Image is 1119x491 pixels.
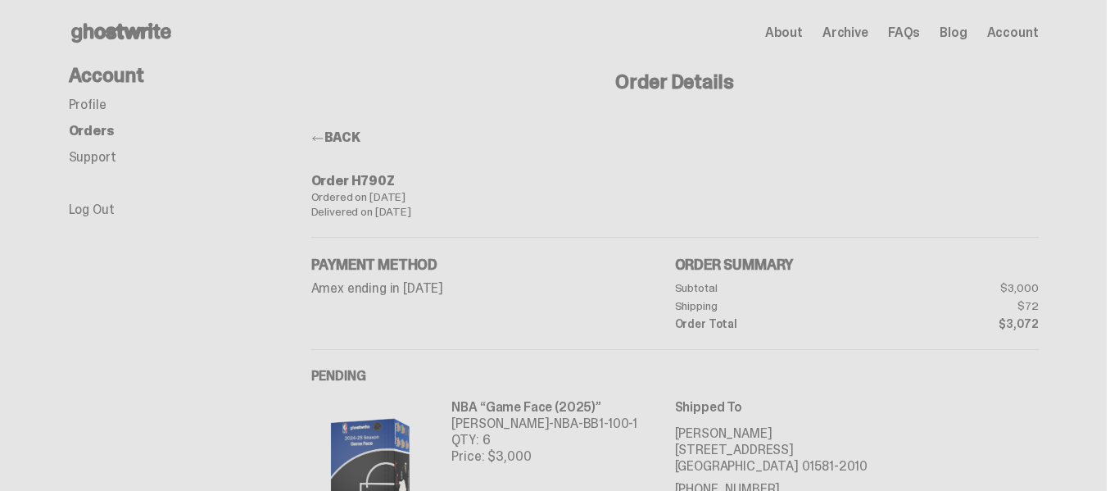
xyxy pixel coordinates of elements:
h5: Order Summary [675,257,1039,272]
a: Support [69,148,116,166]
p: Amex ending in [DATE] [311,282,675,295]
a: About [765,26,803,39]
h6: Pending [311,370,1039,383]
p: [GEOGRAPHIC_DATA] 01581-2010 [675,458,1039,475]
a: FAQs [888,26,920,39]
p: [STREET_ADDRESS] [675,442,1039,458]
dt: Subtotal [675,282,857,293]
dt: Order Total [675,318,857,330]
dd: $3,072 [857,318,1039,330]
a: Profile [69,96,106,113]
p: Price: $3,000 [451,448,637,465]
div: Delivered on [DATE] [311,206,1039,217]
p: QTY: 6 [451,432,637,448]
dt: Shipping [675,300,857,311]
a: Account [987,26,1039,39]
div: Ordered on [DATE] [311,191,1039,202]
a: Log Out [69,201,115,218]
h4: Account [69,66,311,85]
dd: $72 [857,300,1039,311]
p: [PERSON_NAME] [675,425,1039,442]
a: Archive [822,26,868,39]
a: Blog [940,26,967,39]
a: BACK [311,129,360,146]
p: Shipped To [675,399,1039,416]
dd: $3,000 [857,282,1039,293]
a: Orders [69,122,115,139]
p: [PERSON_NAME]-NBA-BB1-100-1 [451,416,637,432]
h4: Order Details [311,72,1039,92]
p: NBA “Game Face (2025)” [451,399,637,416]
div: Order H790Z [311,175,1039,188]
h5: Payment Method [311,257,675,272]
